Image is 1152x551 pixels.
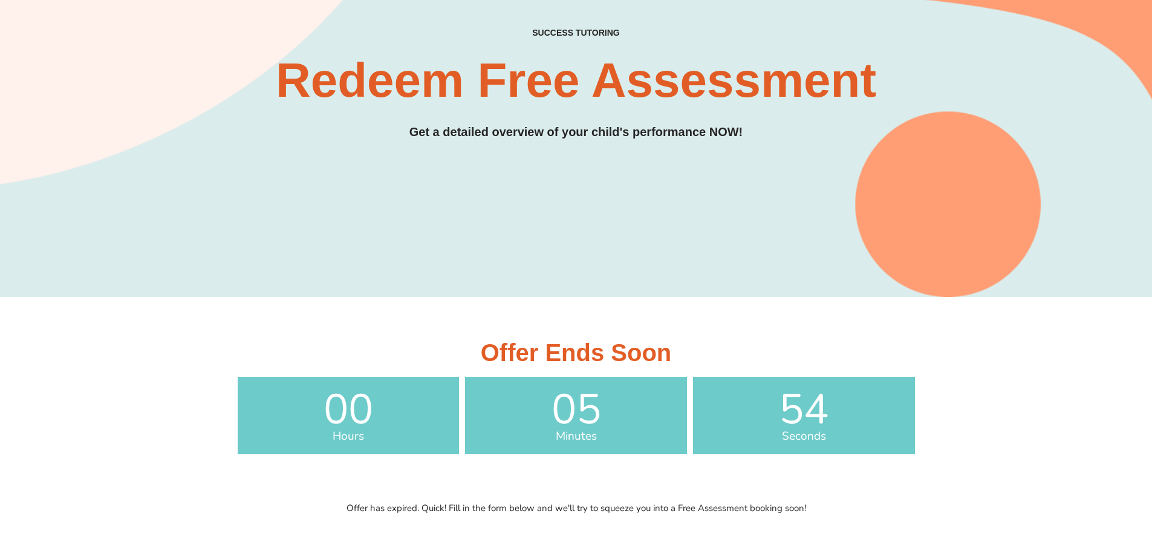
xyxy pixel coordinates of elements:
[238,341,915,365] h3: Offer Ends Soon
[93,123,1060,142] h3: Get a detailed overview of your child's performance NOW!
[693,431,915,442] span: Seconds
[693,389,915,431] span: 54
[433,28,720,38] h4: SUCCESS TUTORING​
[232,504,921,513] p: Offer has expired. Quick! Fill in the form below and we'll try to squeeze you into a Free Assessm...
[238,431,460,442] span: Hours
[465,389,687,431] span: 05
[951,414,1152,551] iframe: Chat Widget
[93,56,1060,105] h2: Redeem Free Assessment
[238,389,460,431] span: 00
[465,431,687,442] span: Minutes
